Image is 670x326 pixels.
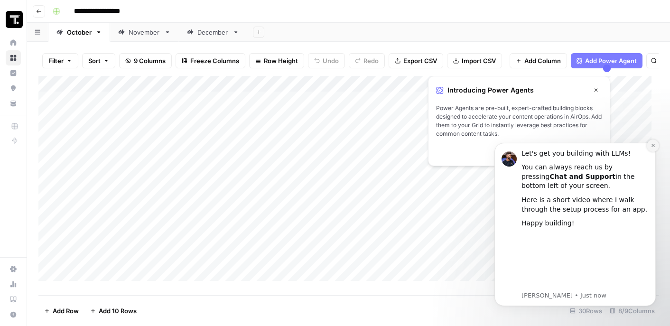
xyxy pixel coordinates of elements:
[308,53,345,68] button: Undo
[42,53,78,68] button: Filter
[129,28,160,37] div: November
[38,303,84,318] button: Add Row
[363,56,379,65] span: Redo
[6,292,21,307] a: Learning Hub
[134,56,166,65] span: 9 Columns
[6,65,21,81] a: Insights
[6,307,21,322] button: Help + Support
[510,53,567,68] button: Add Column
[6,35,21,50] a: Home
[436,104,602,138] span: Power Agents are pre-built, expert-crafted building blocks designed to accelerate your content op...
[403,56,437,65] span: Export CSV
[167,9,179,21] button: Dismiss notification
[179,23,247,42] a: December
[349,53,385,68] button: Redo
[6,11,23,28] img: Thoughtspot Logo
[48,23,110,42] a: October
[585,56,637,65] span: Add Power Agent
[6,261,21,277] a: Settings
[323,56,339,65] span: Undo
[48,56,64,65] span: Filter
[524,56,561,65] span: Add Column
[249,53,304,68] button: Row Height
[119,53,172,68] button: 9 Columns
[99,306,137,316] span: Add 10 Rows
[462,56,496,65] span: Import CSV
[82,53,115,68] button: Sort
[264,56,298,65] span: Row Height
[110,23,179,42] a: November
[6,96,21,111] a: Your Data
[176,53,245,68] button: Freeze Columns
[436,84,602,96] div: Introducing Power Agents
[6,277,21,292] a: Usage
[197,28,229,37] div: December
[84,303,142,318] button: Add 10 Rows
[447,53,502,68] button: Import CSV
[88,56,101,65] span: Sort
[6,81,21,96] a: Opportunities
[41,160,168,169] p: Message from Steven, sent Just now
[571,53,642,68] button: Add Power Agent
[6,50,21,65] a: Browse
[190,56,239,65] span: Freeze Columns
[41,102,168,159] iframe: youtube
[53,306,79,316] span: Add Row
[67,28,92,37] div: October
[6,8,21,31] button: Workspace: Thoughtspot
[389,53,443,68] button: Export CSV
